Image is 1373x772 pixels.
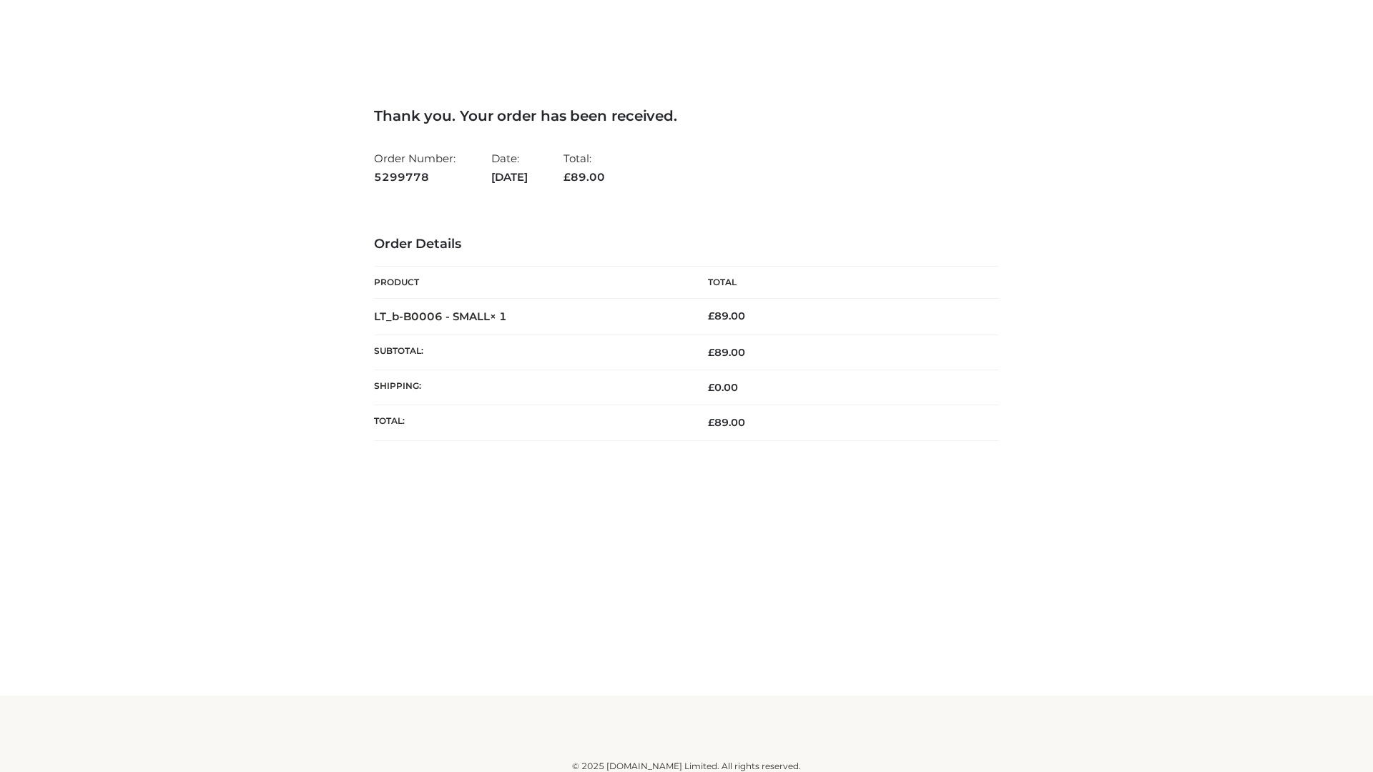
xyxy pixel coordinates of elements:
[374,146,456,189] li: Order Number:
[374,335,686,370] th: Subtotal:
[708,381,714,394] span: £
[708,310,714,322] span: £
[374,237,999,252] h3: Order Details
[708,310,745,322] bdi: 89.00
[374,107,999,124] h3: Thank you. Your order has been received.
[490,310,507,323] strong: × 1
[708,381,738,394] bdi: 0.00
[564,170,605,184] span: 89.00
[374,405,686,440] th: Total:
[374,370,686,405] th: Shipping:
[374,310,507,323] strong: LT_b-B0006 - SMALL
[708,346,745,359] span: 89.00
[374,267,686,299] th: Product
[491,146,528,189] li: Date:
[708,416,714,429] span: £
[491,168,528,187] strong: [DATE]
[708,346,714,359] span: £
[374,168,456,187] strong: 5299778
[686,267,999,299] th: Total
[564,146,605,189] li: Total:
[708,416,745,429] span: 89.00
[564,170,571,184] span: £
